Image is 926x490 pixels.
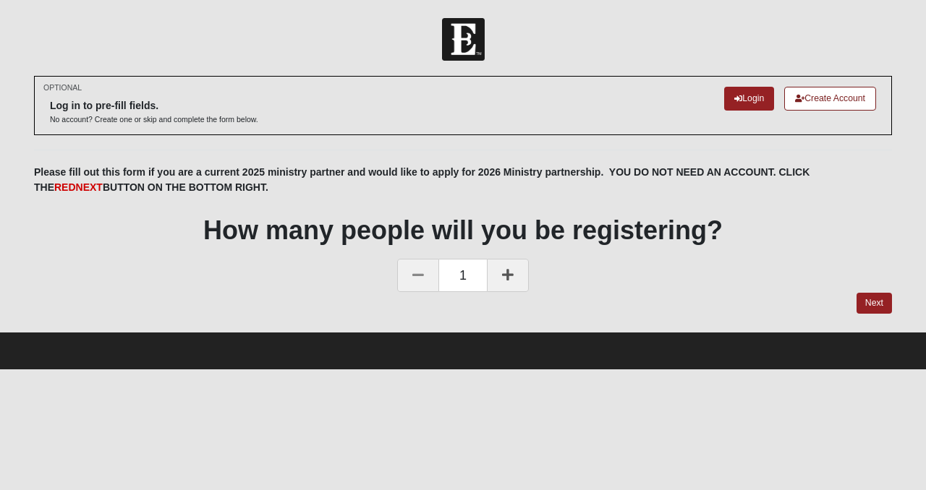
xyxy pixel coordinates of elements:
img: Church of Eleven22 Logo [442,18,485,61]
h6: Log in to pre-fill fields. [50,100,258,112]
a: Login [724,87,774,111]
span: 1 [439,259,487,292]
h1: How many people will you be registering? [34,215,892,246]
a: Next [857,293,892,314]
font: NEXT [76,181,103,193]
p: No account? Create one or skip and complete the form below. [50,114,258,125]
b: Please fill out this form if you are a current 2025 ministry partner and would like to apply for ... [34,166,810,193]
small: OPTIONAL [43,82,82,93]
font: RED [54,181,103,193]
a: Create Account [784,87,876,111]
